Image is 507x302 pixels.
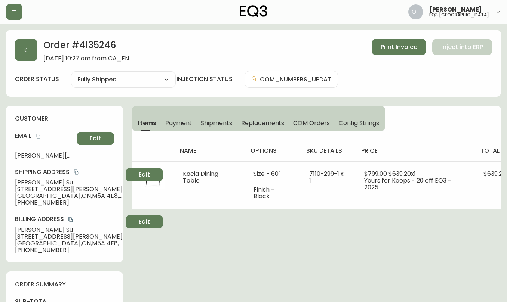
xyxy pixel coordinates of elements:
h4: price [361,147,468,155]
h4: options [251,147,294,155]
span: 7110-299-1 x 1 [309,169,344,185]
h4: Billing Address [15,215,123,223]
img: 5d4d18d254ded55077432b49c4cb2919 [408,4,423,19]
h4: sku details [306,147,349,155]
label: order status [15,75,59,83]
button: copy [34,133,42,140]
span: Items [138,119,156,127]
span: [PHONE_NUMBER] [15,199,123,206]
span: $639.20 x 1 [388,169,416,178]
h4: order summary [15,280,114,289]
button: copy [73,168,80,176]
span: [STREET_ADDRESS][PERSON_NAME] [15,233,123,240]
span: $799.00 [364,169,387,178]
span: [GEOGRAPHIC_DATA] , ON , M5A 4E8 , CA [15,240,123,247]
span: COM Orders [293,119,330,127]
button: Edit [77,132,114,145]
span: Edit [139,171,150,179]
img: 7110-299-MC-400-1-cljg6tcwr00xp0170jgvsuw5j.jpg [141,171,165,194]
li: Finish - Black [254,186,291,200]
h4: customer [15,115,114,123]
span: Print Invoice [381,43,417,51]
button: Print Invoice [372,39,426,55]
li: Size - 60" [254,171,291,177]
h5: eq3 [GEOGRAPHIC_DATA] [429,13,489,17]
button: copy [67,216,74,223]
h4: name [180,147,239,155]
span: [STREET_ADDRESS][PERSON_NAME] [15,186,123,193]
span: [PERSON_NAME] Su [15,179,123,186]
span: [PERSON_NAME] Su [15,227,123,233]
span: Edit [139,218,150,226]
span: Config Strings [339,119,379,127]
span: Payment [165,119,192,127]
span: $639.20 [483,169,506,178]
h4: Shipping Address [15,168,123,176]
span: Kacia Dining Table [183,169,218,185]
span: [PERSON_NAME][DOMAIN_NAME][EMAIL_ADDRESS][DOMAIN_NAME] [15,152,74,159]
span: [GEOGRAPHIC_DATA] , ON , M5A 4E8 , CA [15,193,123,199]
span: Yours for Keeps - 20 off EQ3 - 2025 [364,176,451,192]
h2: Order # 4135246 [43,39,129,55]
h4: Email [15,132,74,140]
img: logo [240,5,267,17]
span: Shipments [201,119,232,127]
h4: injection status [176,75,233,83]
button: Edit [126,168,163,181]
span: [PHONE_NUMBER] [15,247,123,253]
span: [PERSON_NAME] [429,7,482,13]
span: Replacements [241,119,284,127]
span: Edit [90,134,101,143]
button: Edit [126,215,163,228]
span: [DATE] 10:27 am from CA_EN [43,55,129,62]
